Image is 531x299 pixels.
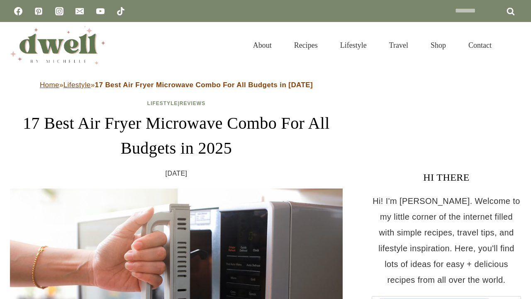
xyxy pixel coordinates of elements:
a: Travel [378,31,419,60]
span: » » [40,81,313,89]
a: Lifestyle [329,31,378,60]
a: Pinterest [30,3,47,20]
a: Facebook [10,3,27,20]
a: Email [71,3,88,20]
img: DWELL by michelle [10,26,105,64]
h3: HI THERE [372,170,521,185]
h1: 17 Best Air Fryer Microwave Combo For All Budgets in 2025 [10,111,343,161]
a: YouTube [92,3,109,20]
a: Reviews [180,100,205,106]
a: About [242,31,283,60]
a: Instagram [51,3,68,20]
strong: 17 Best Air Fryer Microwave Combo For All Budgets in [DATE] [95,81,313,89]
a: Home [40,81,59,89]
time: [DATE] [166,167,188,180]
nav: Primary Navigation [242,31,503,60]
a: Recipes [283,31,329,60]
button: View Search Form [507,38,521,52]
span: | [147,100,205,106]
a: Shop [419,31,457,60]
p: Hi! I'm [PERSON_NAME]. Welcome to my little corner of the internet filled with simple recipes, tr... [372,193,521,288]
a: Lifestyle [63,81,91,89]
a: Lifestyle [147,100,178,106]
a: TikTok [112,3,129,20]
a: Contact [457,31,503,60]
